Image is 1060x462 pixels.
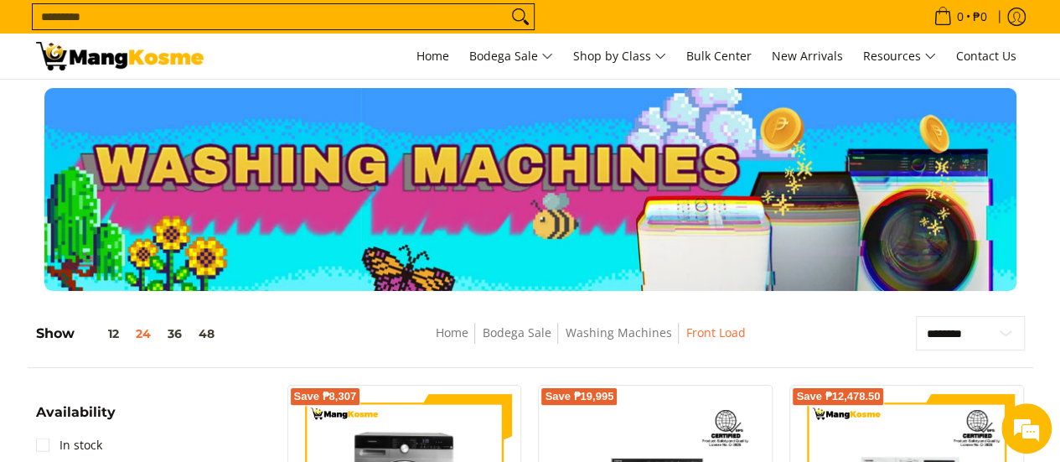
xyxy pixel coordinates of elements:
[507,4,534,29] button: Search
[294,392,357,402] span: Save ₱8,307
[127,327,159,340] button: 24
[970,11,990,23] span: ₱0
[220,34,1025,79] nav: Main Menu
[772,48,843,64] span: New Arrivals
[573,46,666,67] span: Shop by Class
[36,42,204,70] img: Washing Machines l Mang Kosme: Home Appliances Warehouse Sale Partner Front Load
[159,327,190,340] button: 36
[324,323,856,361] nav: Breadcrumbs
[678,34,760,79] a: Bulk Center
[863,46,936,67] span: Resources
[686,48,752,64] span: Bulk Center
[956,48,1016,64] span: Contact Us
[855,34,944,79] a: Resources
[685,323,745,344] span: Front Load
[435,324,468,340] a: Home
[461,34,561,79] a: Bodega Sale
[36,432,102,459] a: In stock
[763,34,851,79] a: New Arrivals
[469,46,553,67] span: Bodega Sale
[190,327,223,340] button: 48
[36,406,116,432] summary: Open
[408,34,458,79] a: Home
[75,327,127,340] button: 12
[565,34,675,79] a: Shop by Class
[954,11,966,23] span: 0
[36,325,223,342] h5: Show
[948,34,1025,79] a: Contact Us
[545,392,613,402] span: Save ₱19,995
[565,324,671,340] a: Washing Machines
[36,406,116,419] span: Availability
[796,392,880,402] span: Save ₱12,478.50
[416,48,449,64] span: Home
[928,8,992,26] span: •
[482,324,551,340] a: Bodega Sale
